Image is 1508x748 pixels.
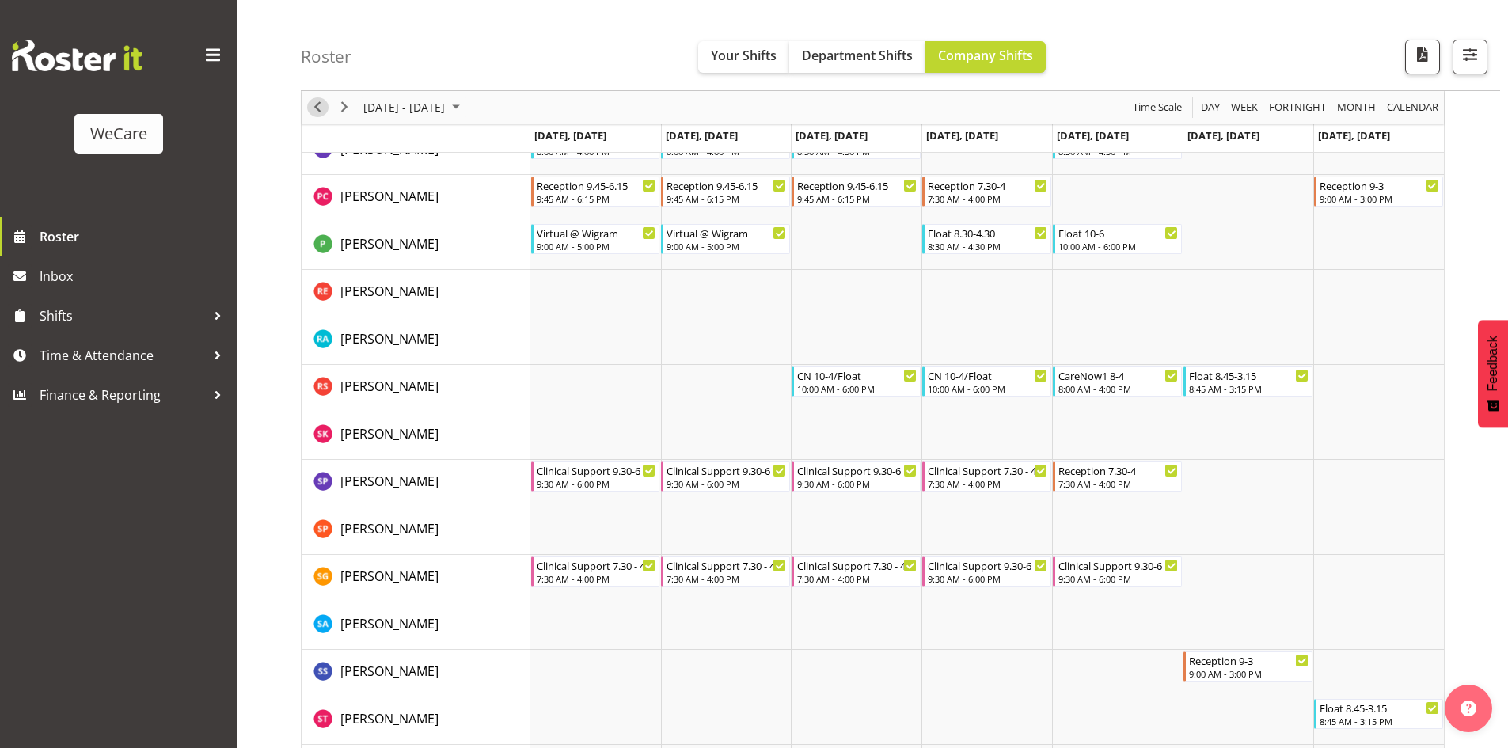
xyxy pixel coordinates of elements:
[340,614,439,633] a: [PERSON_NAME]
[537,225,656,241] div: Virtual @ Wigram
[301,47,351,66] h4: Roster
[537,477,656,490] div: 9:30 AM - 6:00 PM
[661,224,790,254] div: Pooja Prabhu"s event - Virtual @ Wigram Begin From Tuesday, October 7, 2025 at 9:00:00 AM GMT+13:...
[802,47,913,64] span: Department Shifts
[1187,128,1259,142] span: [DATE], [DATE]
[40,264,230,288] span: Inbox
[340,282,439,301] a: [PERSON_NAME]
[698,41,789,73] button: Your Shifts
[1229,98,1259,118] span: Week
[537,572,656,585] div: 7:30 AM - 4:00 PM
[340,615,439,632] span: [PERSON_NAME]
[667,557,786,573] div: Clinical Support 7.30 - 4
[340,283,439,300] span: [PERSON_NAME]
[797,557,917,573] div: Clinical Support 7.30 - 4
[1461,701,1476,716] img: help-xxl-2.png
[1053,366,1182,397] div: Rhianne Sharples"s event - CareNow1 8-4 Begin From Friday, October 10, 2025 at 8:00:00 AM GMT+13:...
[340,187,439,206] a: [PERSON_NAME]
[667,177,786,193] div: Reception 9.45-6.15
[666,128,738,142] span: [DATE], [DATE]
[792,366,921,397] div: Rhianne Sharples"s event - CN 10-4/Float Begin From Wednesday, October 8, 2025 at 10:00:00 AM GMT...
[340,425,439,442] span: [PERSON_NAME]
[1058,367,1178,383] div: CareNow1 8-4
[537,177,656,193] div: Reception 9.45-6.15
[1267,98,1329,118] button: Fortnight
[340,662,439,681] a: [PERSON_NAME]
[928,477,1047,490] div: 7:30 AM - 4:00 PM
[1053,461,1182,492] div: Sabnam Pun"s event - Reception 7.30-4 Begin From Friday, October 10, 2025 at 7:30:00 AM GMT+13:00...
[1320,700,1439,716] div: Float 8.45-3.15
[667,477,786,490] div: 9:30 AM - 6:00 PM
[661,556,790,587] div: Sanjita Gurung"s event - Clinical Support 7.30 - 4 Begin From Tuesday, October 7, 2025 at 7:30:00...
[1189,382,1309,395] div: 8:45 AM - 3:15 PM
[922,461,1051,492] div: Sabnam Pun"s event - Clinical Support 7.30 - 4 Begin From Thursday, October 9, 2025 at 7:30:00 AM...
[928,177,1047,193] div: Reception 7.30-4
[537,240,656,252] div: 9:00 AM - 5:00 PM
[1267,98,1328,118] span: Fortnight
[340,235,439,252] span: [PERSON_NAME]
[302,650,530,697] td: Savanna Samson resource
[302,365,530,412] td: Rhianne Sharples resource
[340,709,439,728] a: [PERSON_NAME]
[1453,40,1487,74] button: Filter Shifts
[90,122,147,146] div: WeCare
[928,382,1047,395] div: 10:00 AM - 6:00 PM
[358,91,469,124] div: October 06 - 12, 2025
[928,225,1047,241] div: Float 8.30-4.30
[1183,366,1312,397] div: Rhianne Sharples"s event - Float 8.45-3.15 Begin From Saturday, October 11, 2025 at 8:45:00 AM GM...
[531,461,660,492] div: Sabnam Pun"s event - Clinical Support 9.30-6 Begin From Monday, October 6, 2025 at 9:30:00 AM GMT...
[307,98,329,118] button: Previous
[340,472,439,491] a: [PERSON_NAME]
[1335,98,1377,118] span: Month
[1385,98,1442,118] button: Month
[667,572,786,585] div: 7:30 AM - 4:00 PM
[928,557,1047,573] div: Clinical Support 9.30-6
[1057,128,1129,142] span: [DATE], [DATE]
[302,175,530,222] td: Penny Clyne-Moffat resource
[1320,192,1439,205] div: 9:00 AM - 3:00 PM
[1058,225,1178,241] div: Float 10-6
[1058,382,1178,395] div: 8:00 AM - 4:00 PM
[1058,240,1178,252] div: 10:00 AM - 6:00 PM
[928,192,1047,205] div: 7:30 AM - 4:00 PM
[667,225,786,241] div: Virtual @ Wigram
[340,663,439,680] span: [PERSON_NAME]
[340,568,439,585] span: [PERSON_NAME]
[928,367,1047,383] div: CN 10-4/Float
[661,461,790,492] div: Sabnam Pun"s event - Clinical Support 9.30-6 Begin From Tuesday, October 7, 2025 at 9:30:00 AM GM...
[40,344,206,367] span: Time & Attendance
[304,91,331,124] div: previous period
[302,697,530,745] td: Simone Turner resource
[531,224,660,254] div: Pooja Prabhu"s event - Virtual @ Wigram Begin From Monday, October 6, 2025 at 9:00:00 AM GMT+13:0...
[667,192,786,205] div: 9:45 AM - 6:15 PM
[1053,224,1182,254] div: Pooja Prabhu"s event - Float 10-6 Begin From Friday, October 10, 2025 at 10:00:00 AM GMT+13:00 En...
[1130,98,1185,118] button: Time Scale
[302,412,530,460] td: Saahit Kour resource
[12,40,142,71] img: Rosterit website logo
[340,519,439,538] a: [PERSON_NAME]
[531,556,660,587] div: Sanjita Gurung"s event - Clinical Support 7.30 - 4 Begin From Monday, October 6, 2025 at 7:30:00 ...
[340,329,439,348] a: [PERSON_NAME]
[537,192,656,205] div: 9:45 AM - 6:15 PM
[1131,98,1183,118] span: Time Scale
[340,520,439,537] span: [PERSON_NAME]
[928,572,1047,585] div: 9:30 AM - 6:00 PM
[1189,652,1309,668] div: Reception 9-3
[1320,177,1439,193] div: Reception 9-3
[1189,667,1309,680] div: 9:00 AM - 3:00 PM
[1053,556,1182,587] div: Sanjita Gurung"s event - Clinical Support 9.30-6 Begin From Friday, October 10, 2025 at 9:30:00 A...
[928,240,1047,252] div: 8:30 AM - 4:30 PM
[1335,98,1379,118] button: Timeline Month
[340,377,439,396] a: [PERSON_NAME]
[1058,462,1178,478] div: Reception 7.30-4
[537,462,656,478] div: Clinical Support 9.30-6
[302,460,530,507] td: Sabnam Pun resource
[1183,651,1312,682] div: Savanna Samson"s event - Reception 9-3 Begin From Saturday, October 11, 2025 at 9:00:00 AM GMT+13...
[667,462,786,478] div: Clinical Support 9.30-6
[1320,715,1439,727] div: 8:45 AM - 3:15 PM
[334,98,355,118] button: Next
[340,567,439,586] a: [PERSON_NAME]
[792,556,921,587] div: Sanjita Gurung"s event - Clinical Support 7.30 - 4 Begin From Wednesday, October 8, 2025 at 7:30:...
[797,382,917,395] div: 10:00 AM - 6:00 PM
[797,192,917,205] div: 9:45 AM - 6:15 PM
